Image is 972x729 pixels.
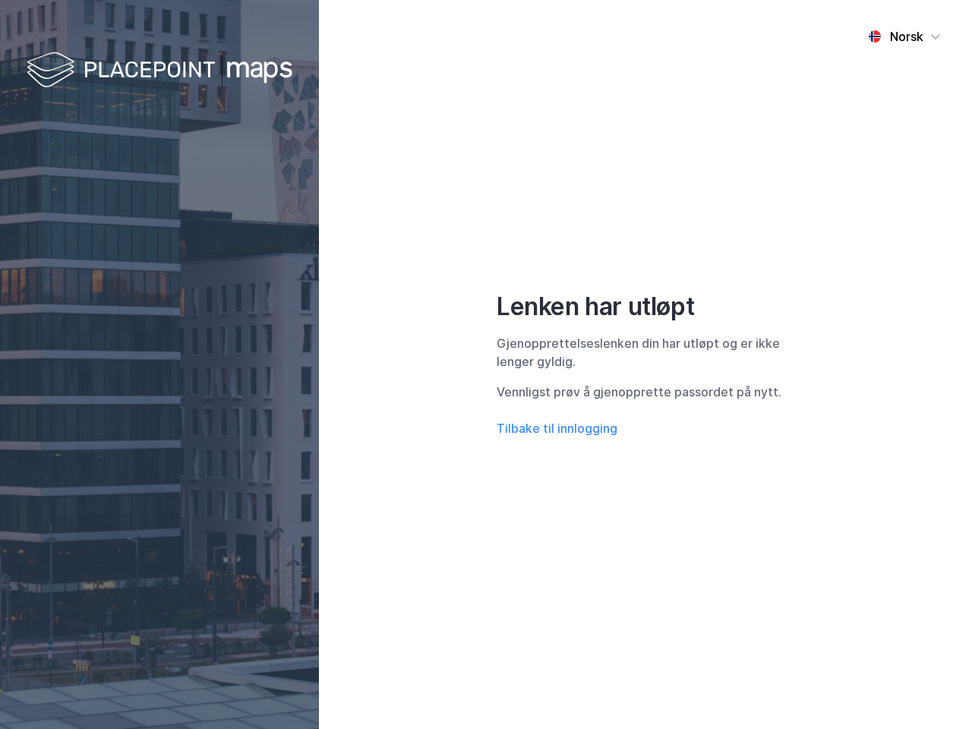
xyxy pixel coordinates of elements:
[896,656,972,729] iframe: Chat Widget
[497,383,794,401] div: Vennligst prøv å gjenopprette passordet på nytt.
[27,49,292,93] img: logo-white.f07954bde2210d2a523dddb988cd2aa7.svg
[497,419,617,437] button: Tilbake til innlogging
[497,334,794,371] div: Gjenopprettelseslenken din har utløpt og er ikke lenger gyldig.
[890,27,923,46] div: Norsk
[497,292,794,322] div: Lenken har utløpt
